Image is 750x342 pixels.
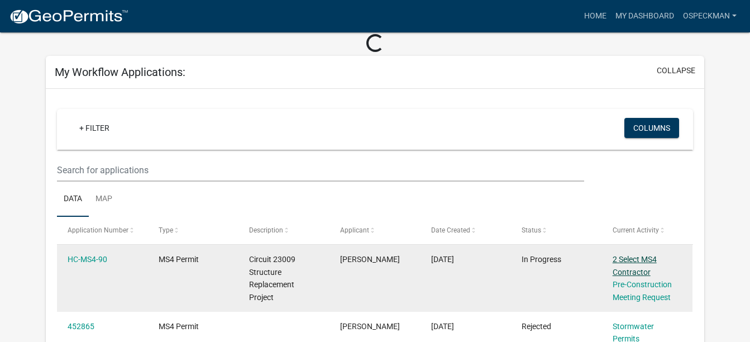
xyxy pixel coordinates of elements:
[613,255,657,277] a: 2 Select MS4 Contractor
[57,217,148,244] datatable-header-cell: Application Number
[249,255,295,302] span: Circuit 23009 Structure Replacement Project
[89,182,119,217] a: Map
[340,322,400,331] span: Olivia Speckman
[159,322,199,331] span: MS4 Permit
[57,159,584,182] input: Search for applications
[679,6,741,27] a: ospeckman
[238,217,329,244] datatable-header-cell: Description
[340,226,369,234] span: Applicant
[522,255,561,264] span: In Progress
[148,217,239,244] datatable-header-cell: Type
[522,322,551,331] span: Rejected
[431,322,454,331] span: 07/21/2025
[580,6,611,27] a: Home
[55,65,185,79] h5: My Workflow Applications:
[249,226,283,234] span: Description
[68,226,128,234] span: Application Number
[611,6,679,27] a: My Dashboard
[431,255,454,264] span: 07/22/2025
[329,217,421,244] datatable-header-cell: Applicant
[68,322,94,331] a: 452865
[57,182,89,217] a: Data
[522,226,541,234] span: Status
[431,226,470,234] span: Date Created
[159,255,199,264] span: MS4 Permit
[511,217,602,244] datatable-header-cell: Status
[159,226,173,234] span: Type
[340,255,400,264] span: Olivia Speckman
[657,65,695,77] button: collapse
[70,118,118,138] a: + Filter
[68,255,107,264] a: HC-MS4-90
[420,217,511,244] datatable-header-cell: Date Created
[624,118,679,138] button: Columns
[613,280,672,302] a: Pre-Construction Meeting Request
[613,226,659,234] span: Current Activity
[602,217,693,244] datatable-header-cell: Current Activity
